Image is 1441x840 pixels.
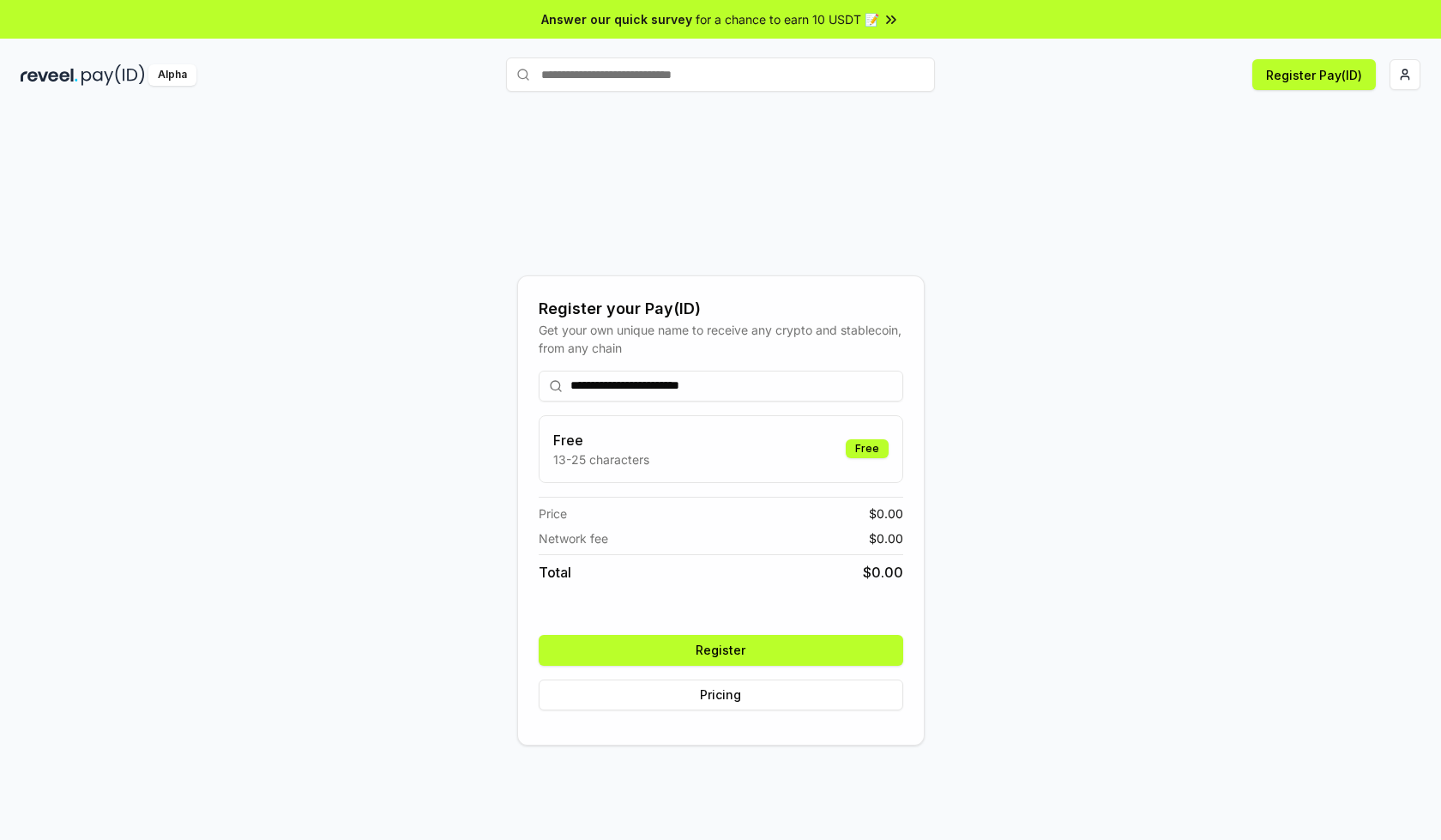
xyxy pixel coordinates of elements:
h3: Free [553,430,649,450]
span: $ 0.00 [869,505,903,523]
button: Register [539,635,903,666]
div: Alpha [148,64,196,86]
span: Price [539,505,567,523]
span: for a chance to earn 10 USDT 📝 [696,10,879,28]
img: pay_id [81,64,145,86]
div: Get your own unique name to receive any crypto and stablecoin, from any chain [539,321,903,357]
img: reveel_dark [21,64,78,86]
div: Register your Pay(ID) [539,297,903,321]
span: $ 0.00 [869,529,903,547]
button: Register Pay(ID) [1252,59,1376,90]
span: Network fee [539,529,608,547]
p: 13-25 characters [553,450,649,468]
span: Total [539,562,571,583]
span: Answer our quick survey [541,10,692,28]
button: Pricing [539,680,903,710]
div: Free [846,439,889,458]
span: $ 0.00 [863,562,903,583]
